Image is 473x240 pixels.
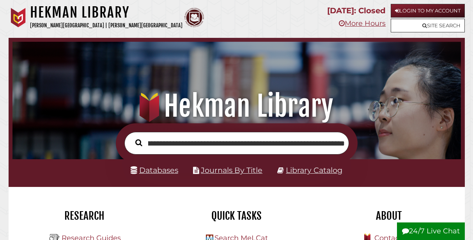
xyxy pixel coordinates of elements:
h2: About [319,209,459,222]
h1: Hekman Library [30,4,182,21]
a: Journals By Title [201,165,262,175]
a: More Hours [339,19,386,28]
a: Site Search [391,19,465,32]
h2: Quick Tasks [167,209,307,222]
h1: Hekman Library [19,89,454,123]
a: Databases [131,165,178,175]
img: Calvin University [9,8,28,27]
a: Login to My Account [391,4,465,18]
p: [PERSON_NAME][GEOGRAPHIC_DATA] | [PERSON_NAME][GEOGRAPHIC_DATA] [30,21,182,30]
h2: Research [14,209,155,222]
i: Search [135,139,142,146]
button: Search [131,137,146,148]
a: Library Catalog [286,165,342,175]
img: Calvin Theological Seminary [184,8,204,27]
p: [DATE]: Closed [327,4,386,18]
